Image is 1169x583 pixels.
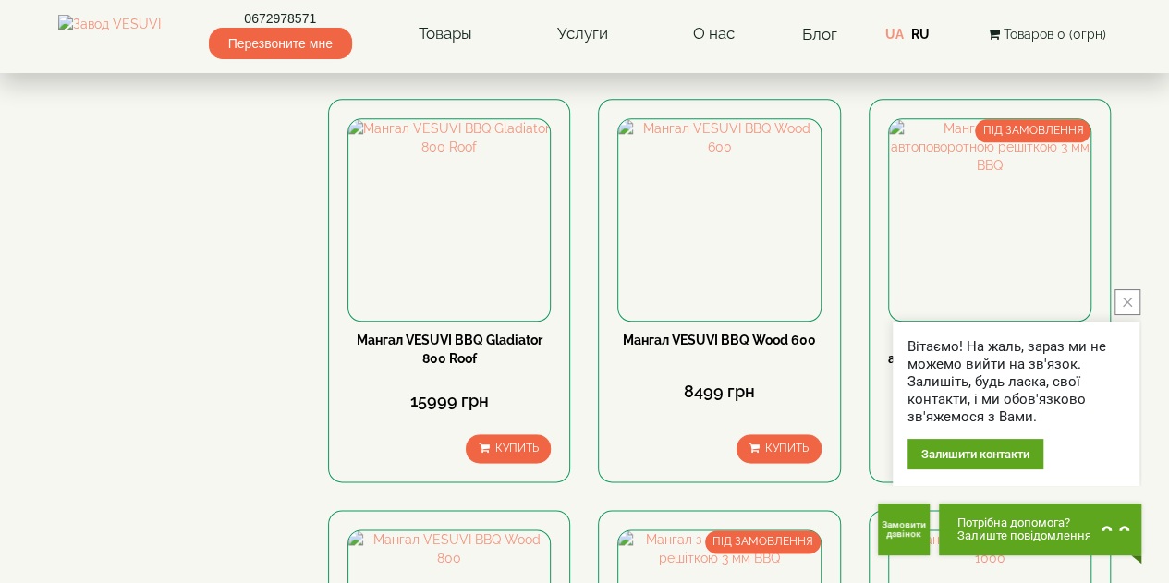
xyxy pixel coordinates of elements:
[400,13,491,55] a: Товары
[539,13,627,55] a: Услуги
[617,380,821,404] div: 8499 грн
[801,25,836,43] a: Блог
[889,119,1090,321] img: Мангал VESUVI з автоповоротною решіткою 3 мм BBQ
[888,333,1091,384] a: Мангал VESUVI з автоповоротною решіткою 3 мм BBQ
[975,119,1090,142] span: ПІД ЗАМОВЛЕННЯ
[705,530,821,553] span: ПІД ЗАМОВЛЕННЯ
[765,442,809,455] span: Купить
[1114,289,1140,315] button: close button
[737,434,822,463] button: Купить
[675,13,753,55] a: О нас
[957,516,1091,529] span: Потрібна допомога?
[466,434,551,463] button: Купить
[1004,27,1106,42] span: Товаров 0 (0грн)
[58,15,161,54] img: Завод VESUVI
[878,504,930,555] button: Get Call button
[348,119,550,321] img: Мангал VESUVI BBQ Gladiator 800 Roof
[888,398,1091,422] div: 15999 грн
[209,28,352,59] span: Перезвоните мне
[910,27,929,42] a: RU
[982,24,1112,44] button: Товаров 0 (0грн)
[878,520,930,539] span: Замовити дзвінок
[939,504,1141,555] button: Chat button
[209,9,352,28] a: 0672978571
[623,333,816,347] a: Мангал VESUVI BBQ Wood 600
[907,338,1125,426] div: Вітаємо! На жаль, зараз ми не можемо вийти на зв'язок. Залишіть, будь ласка, свої контакти, і ми ...
[957,529,1091,542] span: Залиште повідомлення
[494,442,538,455] span: Купить
[347,389,551,413] div: 15999 грн
[907,439,1043,469] div: Залишити контакти
[884,27,903,42] a: UA
[618,119,820,321] img: Мангал VESUVI BBQ Wood 600
[357,333,542,366] a: Мангал VESUVI BBQ Gladiator 800 Roof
